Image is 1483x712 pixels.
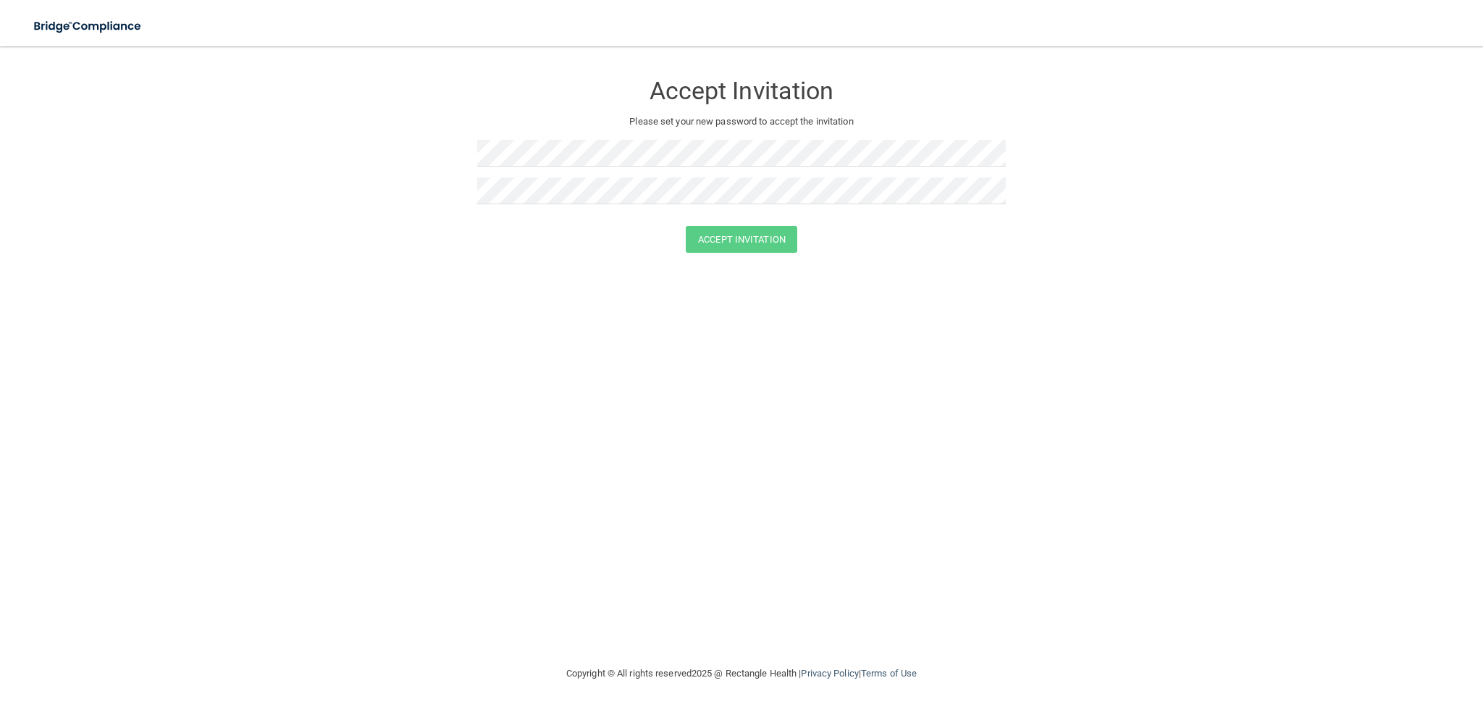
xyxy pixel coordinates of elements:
button: Accept Invitation [686,226,797,253]
a: Privacy Policy [801,668,858,679]
h3: Accept Invitation [477,78,1006,104]
p: Please set your new password to accept the invitation [488,113,995,130]
img: bridge_compliance_login_screen.278c3ca4.svg [22,12,155,41]
a: Terms of Use [861,668,917,679]
div: Copyright © All rights reserved 2025 @ Rectangle Health | | [477,650,1006,697]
